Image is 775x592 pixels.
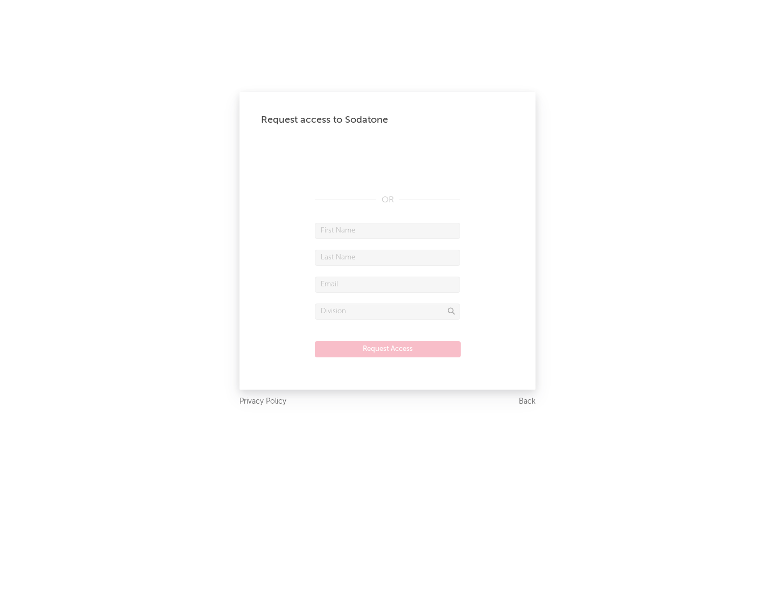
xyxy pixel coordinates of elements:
div: Request access to Sodatone [261,114,514,126]
input: Division [315,304,460,320]
button: Request Access [315,341,461,357]
input: First Name [315,223,460,239]
div: OR [315,194,460,207]
input: Last Name [315,250,460,266]
input: Email [315,277,460,293]
a: Privacy Policy [239,395,286,408]
a: Back [519,395,536,408]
